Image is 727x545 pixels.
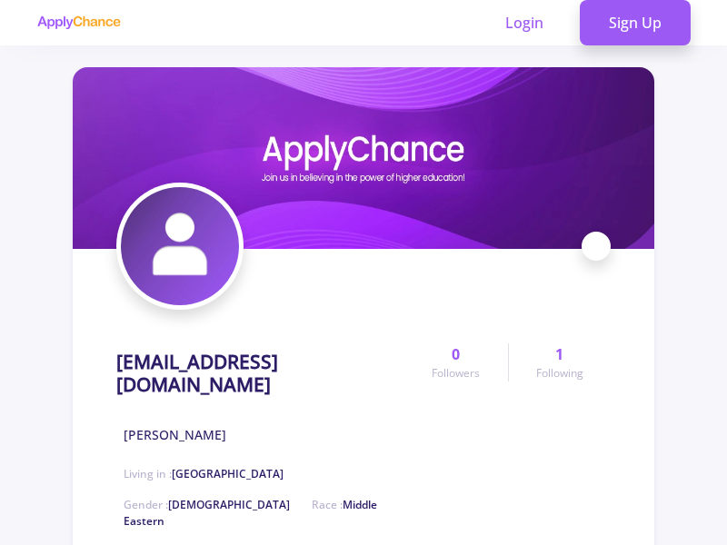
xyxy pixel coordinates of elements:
a: 0Followers [404,343,507,381]
span: Following [536,365,583,381]
span: [DEMOGRAPHIC_DATA] [168,497,290,512]
span: Middle Eastern [124,497,377,529]
span: Gender : [124,497,290,512]
a: 1Following [508,343,611,381]
h1: [EMAIL_ADDRESS][DOMAIN_NAME] [116,351,404,396]
span: 0 [452,343,460,365]
span: Living in : [124,466,284,481]
span: Followers [432,365,480,381]
span: 1 [555,343,563,365]
img: applychance logo text only [36,15,121,30]
img: sym1374@gmail.comcover image [73,67,654,249]
img: sym1374@gmail.comavatar [121,187,239,305]
span: Race : [124,497,377,529]
span: [PERSON_NAME] [124,425,226,444]
span: [GEOGRAPHIC_DATA] [172,466,284,481]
